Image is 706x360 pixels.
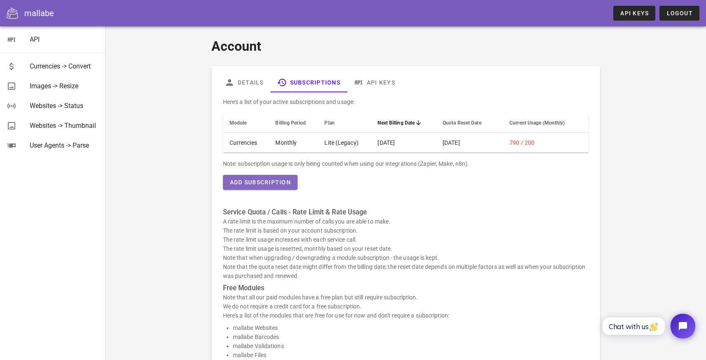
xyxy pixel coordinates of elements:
a: Details [218,73,270,92]
span: Billing Period [275,120,305,126]
p: Note that all our paid modules have a free plan but still require subscription. We do not require... [223,293,589,320]
h1: Account [211,36,600,56]
div: Currencies -> Convert [30,62,99,70]
span: Logout [666,10,693,16]
th: Plan [318,113,371,133]
a: API Keys [613,6,655,21]
td: Currencies [223,133,269,153]
span: API Keys [620,10,649,16]
button: Logout [659,6,699,21]
th: Next Billing Date: Sorted descending. Activate to remove sorting. [371,113,436,133]
p: A rate limit is the maximum number of calls you are able to make. The rate limit is based on your... [223,217,589,280]
div: Images -> Resize [30,82,99,90]
li: mallabe Websites [233,323,589,332]
a: Subscriptions [270,73,347,92]
button: Add Subscription [223,175,298,190]
td: [DATE] [371,133,436,153]
span: Next Billing Date [378,120,415,126]
th: Module [223,113,269,133]
span: Plan [324,120,334,126]
div: User Agents -> Parse [30,141,99,149]
span: Module [230,120,247,126]
div: Note: subscription usage is only being counted when using our integrations (Zapier, Make, n8n). [223,159,589,168]
li: mallabe Barcodes [233,332,589,341]
div: Websites -> Status [30,102,99,110]
td: [DATE] [436,133,503,153]
th: Quota Reset Date: Not sorted. Activate to sort ascending. [436,113,503,133]
th: Current Usage (Monthly): Not sorted. Activate to sort ascending. [503,113,589,133]
th: Billing Period [269,113,318,133]
div: API [30,35,99,43]
div: mallabe [24,7,54,19]
h3: Free Modules [223,284,589,293]
span: Quota Reset Date [443,120,481,126]
a: API Keys [347,73,402,92]
span: Current Usage (Monthly) [509,120,565,126]
li: mallabe Validations [233,341,589,351]
p: Here's a list of your active subscriptions and usage: [223,97,589,106]
span: Add Subscription [230,179,291,186]
td: Lite (Legacy) [318,133,371,153]
li: mallabe Files [233,351,589,360]
div: Websites -> Thumbnail [30,122,99,129]
td: Monthly [269,133,318,153]
h3: Service Quota / Calls - Rate Limit & Rate Usage [223,208,589,217]
span: 790 / 200 [509,139,535,146]
iframe: Tidio Chat [593,307,702,346]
